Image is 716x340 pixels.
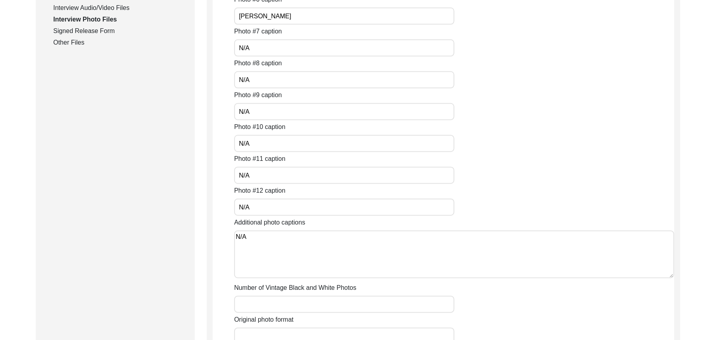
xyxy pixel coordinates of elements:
[234,90,282,100] label: Photo #9 caption
[234,218,305,227] label: Additional photo captions
[234,283,356,293] label: Number of Vintage Black and White Photos
[234,122,285,132] label: Photo #10 caption
[53,38,185,47] div: Other Files
[234,27,282,36] label: Photo #7 caption
[234,59,282,68] label: Photo #8 caption
[53,26,185,36] div: Signed Release Form
[53,3,185,13] div: Interview Audio/Video Files
[234,154,285,164] label: Photo #11 caption
[234,315,293,324] label: Original photo format
[53,15,185,24] div: Interview Photo Files
[234,186,285,195] label: Photo #12 caption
